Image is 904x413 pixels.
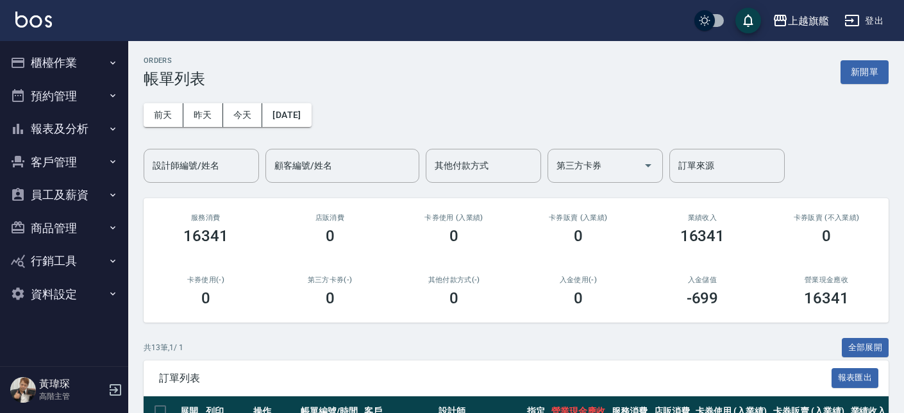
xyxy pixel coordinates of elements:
[780,214,873,222] h2: 卡券販賣 (不入業績)
[283,276,377,284] h2: 第三方卡券(-)
[159,214,253,222] h3: 服務消費
[15,12,52,28] img: Logo
[822,227,831,245] h3: 0
[5,146,123,179] button: 客戶管理
[223,103,263,127] button: 今天
[788,13,829,29] div: 上越旗艦
[10,377,36,403] img: Person
[842,338,889,358] button: 全部展開
[767,8,834,34] button: 上越旗艦
[839,9,889,33] button: 登出
[656,214,749,222] h2: 業績收入
[780,276,873,284] h2: 營業現金應收
[183,227,228,245] h3: 16341
[735,8,761,33] button: save
[5,80,123,113] button: 預約管理
[144,103,183,127] button: 前天
[841,65,889,78] a: 新開單
[407,276,501,284] h2: 其他付款方式(-)
[5,244,123,278] button: 行銷工具
[39,391,105,402] p: 高階主管
[832,368,879,388] button: 報表匯出
[5,178,123,212] button: 員工及薪資
[144,342,183,353] p: 共 13 筆, 1 / 1
[804,289,849,307] h3: 16341
[449,289,458,307] h3: 0
[262,103,311,127] button: [DATE]
[574,227,583,245] h3: 0
[144,56,205,65] h2: ORDERS
[574,289,583,307] h3: 0
[5,278,123,311] button: 資料設定
[656,276,749,284] h2: 入金儲值
[407,214,501,222] h2: 卡券使用 (入業績)
[532,214,625,222] h2: 卡券販賣 (入業績)
[832,371,879,383] a: 報表匯出
[841,60,889,84] button: 新開單
[680,227,725,245] h3: 16341
[687,289,719,307] h3: -699
[183,103,223,127] button: 昨天
[5,46,123,80] button: 櫃檯作業
[5,212,123,245] button: 商品管理
[449,227,458,245] h3: 0
[39,378,105,391] h5: 黃瑋琛
[159,276,253,284] h2: 卡券使用(-)
[326,227,335,245] h3: 0
[532,276,625,284] h2: 入金使用(-)
[201,289,210,307] h3: 0
[159,372,832,385] span: 訂單列表
[283,214,377,222] h2: 店販消費
[144,70,205,88] h3: 帳單列表
[326,289,335,307] h3: 0
[5,112,123,146] button: 報表及分析
[638,155,658,176] button: Open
